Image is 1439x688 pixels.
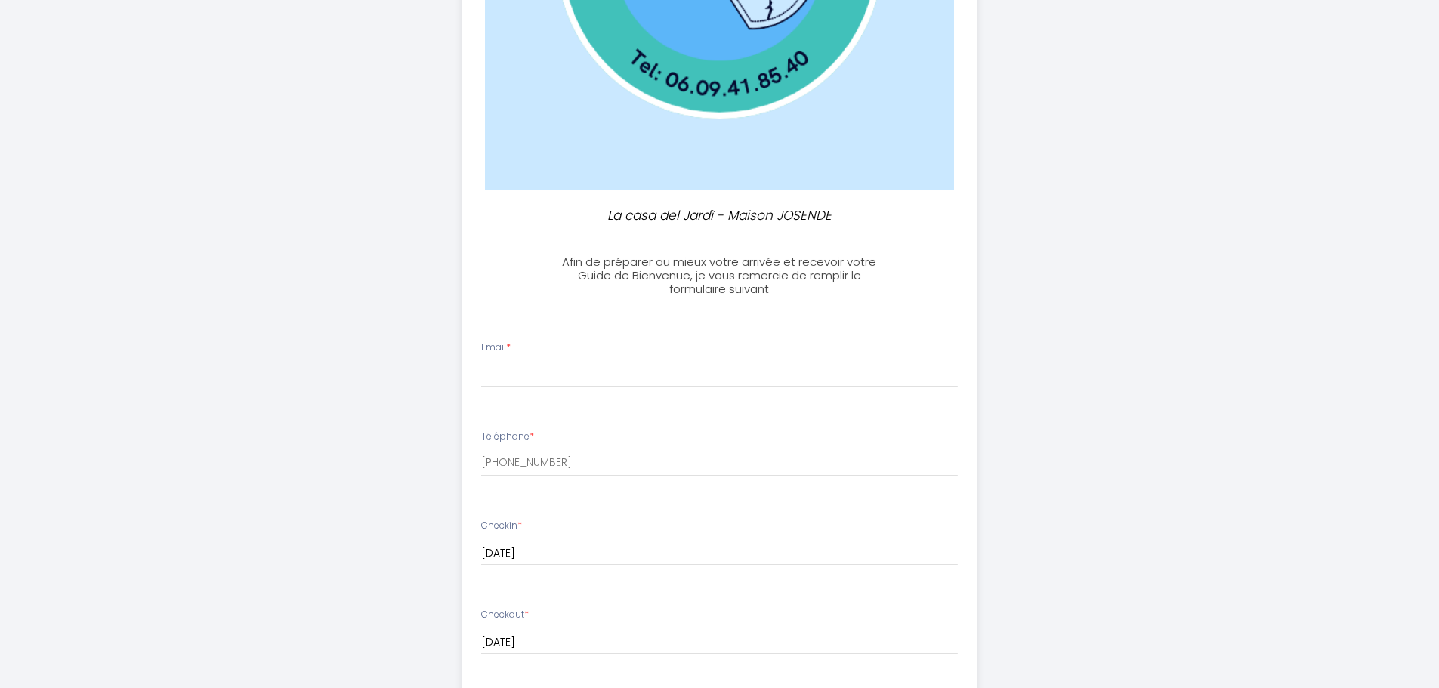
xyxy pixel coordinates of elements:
p: La casa del Jardì - Maison JOSENDE [558,205,882,226]
label: Email [481,341,511,355]
label: Checkout [481,608,529,622]
label: Checkin [481,519,522,533]
label: Téléphone [481,430,534,444]
h3: Afin de préparer au mieux votre arrivée et recevoir votre Guide de Bienvenue, je vous remercie de... [551,255,888,296]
